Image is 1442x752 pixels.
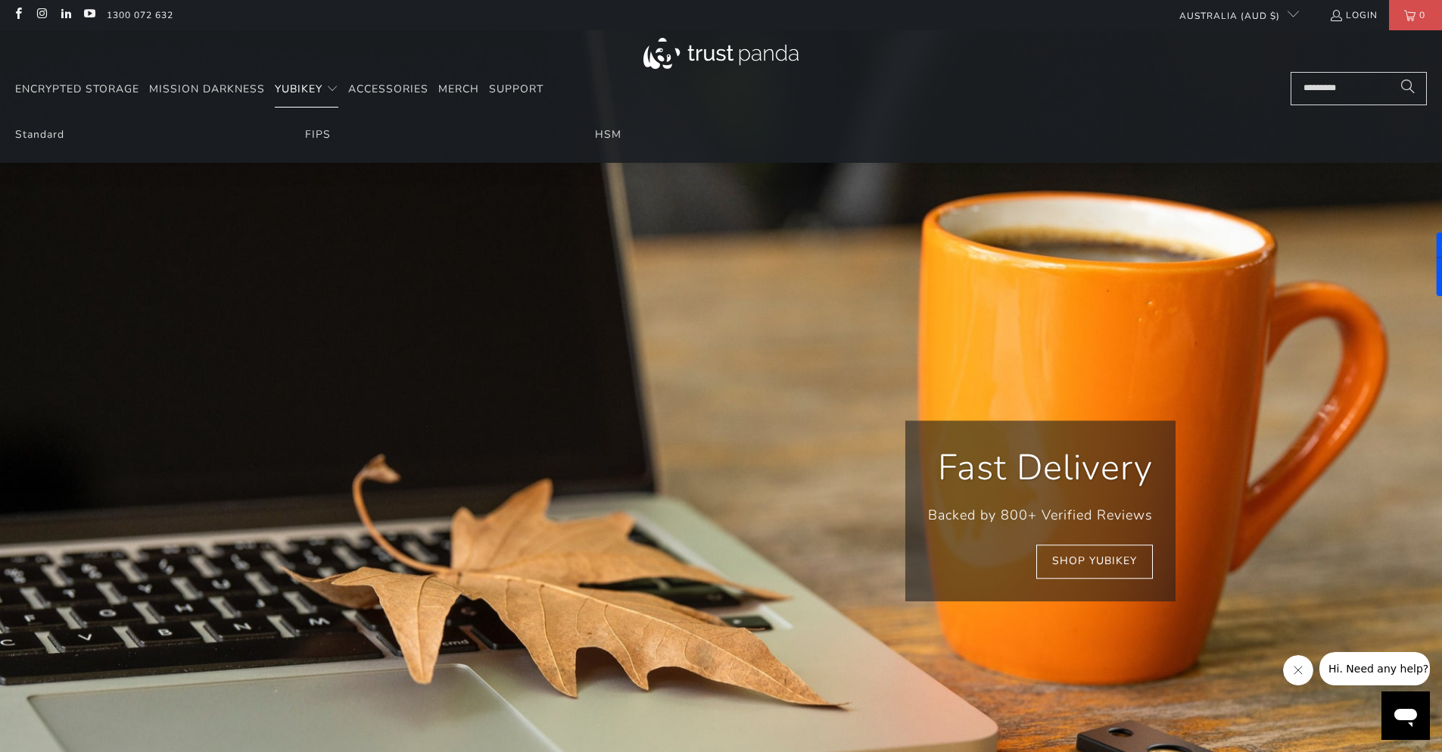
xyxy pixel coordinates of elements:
a: Accessories [348,72,428,108]
a: 1300 072 632 [107,7,173,23]
iframe: 회사에서 보낸 메시지 [1319,652,1430,685]
a: Trust Panda Australia on Facebook [11,9,24,21]
a: FIPS [305,127,331,142]
summary: YubiKey [275,72,338,108]
span: Mission Darkness [149,82,265,96]
p: Fast Delivery [928,443,1153,493]
a: Shop YubiKey [1036,545,1153,579]
a: Trust Panda Australia on YouTube [83,9,95,21]
a: Login [1329,7,1378,23]
iframe: 메시징 창을 시작하는 버튼 [1381,691,1430,740]
input: Search... [1291,72,1427,105]
a: Standard [15,127,64,142]
a: Trust Panda Australia on Instagram [35,9,48,21]
a: Support [489,72,543,108]
img: Trust Panda Australia [643,38,799,69]
iframe: 메시지 닫기 [1283,655,1313,685]
span: Merch [438,82,479,96]
span: Support [489,82,543,96]
a: Encrypted Storage [15,72,139,108]
span: Encrypted Storage [15,82,139,96]
nav: Translation missing: en.navigation.header.main_nav [15,72,543,108]
p: Backed by 800+ Verified Reviews [928,504,1153,526]
a: Mission Darkness [149,72,265,108]
button: Search [1389,72,1427,105]
span: Accessories [348,82,428,96]
a: Merch [438,72,479,108]
span: YubiKey [275,82,322,96]
a: HSM [595,127,621,142]
a: Trust Panda Australia on LinkedIn [59,9,72,21]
